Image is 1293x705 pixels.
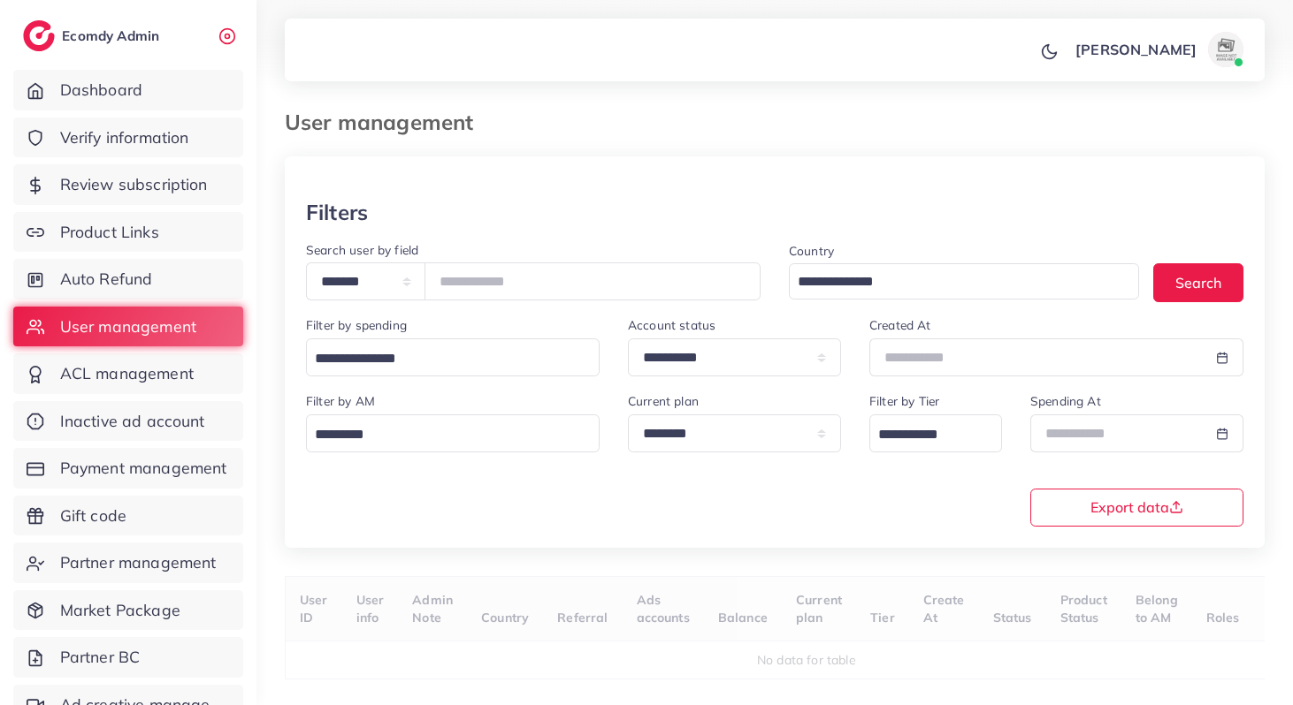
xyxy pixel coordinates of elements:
input: Search for option [309,345,577,373]
label: Filter by AM [306,392,375,410]
a: logoEcomdy Admin [23,20,164,51]
span: Export data [1090,500,1183,514]
button: Export data [1030,489,1243,527]
a: Dashboard [13,70,243,110]
span: Gift code [60,504,126,527]
label: Country [789,242,834,260]
label: Account status [628,316,715,334]
div: Search for option [306,414,600,452]
span: Partner BC [60,646,141,669]
input: Search for option [872,421,979,449]
label: Spending At [1030,392,1101,410]
a: Partner BC [13,637,243,678]
a: Inactive ad account [13,401,243,442]
label: Current plan [628,392,699,410]
span: User management [60,315,196,338]
span: Dashboard [60,79,142,102]
div: Search for option [306,338,600,376]
input: Search for option [792,269,1116,296]
span: Partner management [60,551,217,574]
input: Search for option [309,421,577,449]
img: avatar [1208,32,1243,67]
label: Created At [869,316,931,334]
span: Inactive ad account [60,410,205,433]
span: Market Package [60,599,180,622]
a: [PERSON_NAME]avatar [1066,32,1251,67]
img: logo [23,20,55,51]
a: Market Package [13,590,243,631]
span: Verify information [60,126,189,149]
p: [PERSON_NAME] [1075,39,1197,60]
a: Payment management [13,448,243,489]
span: Review subscription [60,173,208,196]
a: Product Links [13,212,243,253]
a: Auto Refund [13,259,243,299]
a: Gift code [13,496,243,536]
a: User management [13,307,243,347]
label: Filter by Tier [869,392,939,410]
label: Search user by field [306,241,418,259]
h3: User management [285,110,487,135]
a: Verify information [13,117,243,158]
span: ACL management [60,362,194,385]
h2: Ecomdy Admin [62,27,164,44]
a: Review subscription [13,164,243,205]
h3: Filters [306,200,368,225]
a: ACL management [13,353,243,394]
span: Payment management [60,457,227,480]
button: Search [1153,263,1243,301]
a: Partner management [13,542,243,583]
div: Search for option [789,263,1139,299]
span: Product Links [60,221,159,244]
span: Auto Refund [60,268,153,291]
div: Search for option [869,414,1002,452]
label: Filter by spending [306,316,407,334]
